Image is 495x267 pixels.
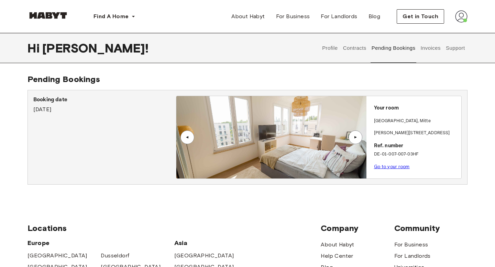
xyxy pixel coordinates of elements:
a: [GEOGRAPHIC_DATA] [27,252,87,260]
span: Europe [27,239,174,247]
a: For Landlords [394,252,431,260]
span: Blog [368,12,381,21]
button: Get in Touch [397,9,444,24]
span: Community [394,223,467,233]
button: Find A Home [88,10,141,23]
button: Pending Bookings [371,33,416,63]
a: About Habyt [321,241,354,249]
a: About Habyt [226,10,270,23]
span: About Habyt [231,12,265,21]
span: Asia [174,239,247,247]
span: Find A Home [93,12,129,21]
div: [DATE] [33,96,176,114]
span: Locations [27,223,321,233]
button: Support [445,33,466,63]
span: For Business [276,12,310,21]
a: For Business [271,10,316,23]
div: ▲ [352,135,359,139]
img: Habyt [27,12,69,19]
span: Get in Touch [403,12,438,21]
div: user profile tabs [320,33,467,63]
a: For Business [394,241,428,249]
a: For Landlords [315,10,363,23]
span: Pending Bookings [27,74,100,84]
p: [PERSON_NAME][STREET_ADDRESS] [374,130,459,137]
img: Image of the room [176,96,366,178]
p: [GEOGRAPHIC_DATA] , Mitte [374,118,431,125]
span: Hi [27,41,42,55]
a: Dusseldorf [101,252,129,260]
img: avatar [455,10,467,23]
button: Invoices [420,33,441,63]
span: [PERSON_NAME] ! [42,41,148,55]
span: Company [321,223,394,233]
p: Your room [374,104,459,112]
button: Contracts [342,33,367,63]
p: Ref. number [374,142,459,150]
div: ▲ [184,135,191,139]
a: [GEOGRAPHIC_DATA] [174,252,234,260]
a: Blog [363,10,386,23]
a: Help Center [321,252,353,260]
button: Profile [321,33,339,63]
p: DE-01-007-007-03HF [374,151,459,158]
p: Booking date [33,96,176,104]
a: Go to your room [374,164,410,169]
span: For Landlords [321,12,357,21]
